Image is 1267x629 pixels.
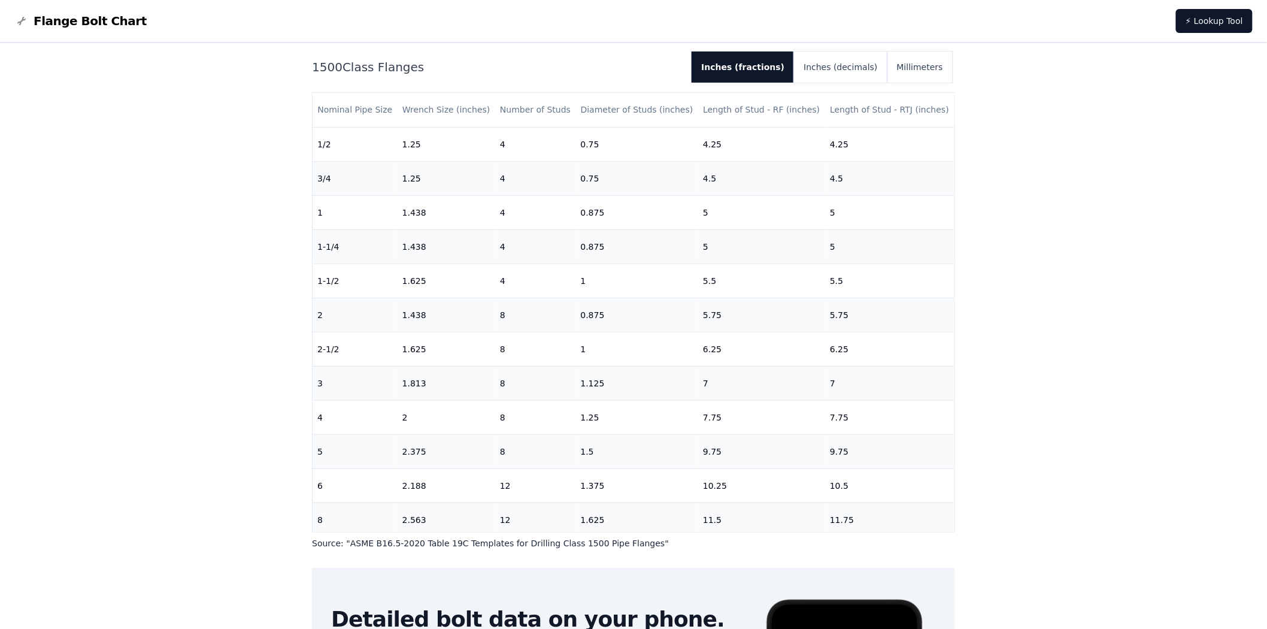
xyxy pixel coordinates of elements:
[313,195,398,229] td: 1
[495,93,576,127] th: Number of Studs
[576,366,699,400] td: 1.125
[398,93,495,127] th: Wrench Size (inches)
[34,13,147,29] span: Flange Bolt Chart
[825,503,954,537] td: 11.75
[313,468,398,503] td: 6
[495,298,576,332] td: 8
[313,93,398,127] th: Nominal Pipe Size
[495,332,576,366] td: 8
[698,161,825,195] td: 4.5
[794,52,887,83] button: Inches (decimals)
[495,468,576,503] td: 12
[398,161,495,195] td: 1.25
[698,229,825,264] td: 5
[698,503,825,537] td: 11.5
[398,503,495,537] td: 2.563
[313,298,398,332] td: 2
[14,13,147,29] a: Flange Bolt Chart LogoFlange Bolt Chart
[698,127,825,161] td: 4.25
[576,503,699,537] td: 1.625
[576,127,699,161] td: 0.75
[398,366,495,400] td: 1.813
[825,195,954,229] td: 5
[698,366,825,400] td: 7
[825,264,954,298] td: 5.5
[825,400,954,434] td: 7.75
[398,468,495,503] td: 2.188
[825,434,954,468] td: 9.75
[313,264,398,298] td: 1-1/2
[576,264,699,298] td: 1
[825,127,954,161] td: 4.25
[692,52,794,83] button: Inches (fractions)
[576,93,699,127] th: Diameter of Studs (inches)
[398,434,495,468] td: 2.375
[398,127,495,161] td: 1.25
[825,366,954,400] td: 7
[698,195,825,229] td: 5
[825,468,954,503] td: 10.5
[576,468,699,503] td: 1.375
[313,503,398,537] td: 8
[698,298,825,332] td: 5.75
[825,332,954,366] td: 6.25
[576,195,699,229] td: 0.875
[398,298,495,332] td: 1.438
[14,14,29,28] img: Flange Bolt Chart Logo
[576,161,699,195] td: 0.75
[698,400,825,434] td: 7.75
[312,59,682,75] h2: 1500 Class Flanges
[576,400,699,434] td: 1.25
[495,195,576,229] td: 4
[313,127,398,161] td: 1/2
[495,127,576,161] td: 4
[495,434,576,468] td: 8
[576,298,699,332] td: 0.875
[313,229,398,264] td: 1-1/4
[698,332,825,366] td: 6.25
[398,332,495,366] td: 1.625
[313,434,398,468] td: 5
[698,93,825,127] th: Length of Stud - RF (inches)
[398,229,495,264] td: 1.438
[1176,9,1253,33] a: ⚡ Lookup Tool
[887,52,953,83] button: Millimeters
[398,195,495,229] td: 1.438
[312,537,955,549] p: Source: " ASME B16.5-2020 Table 19C Templates for Drilling Class 1500 Pipe Flanges "
[495,503,576,537] td: 12
[698,434,825,468] td: 9.75
[698,264,825,298] td: 5.5
[825,298,954,332] td: 5.75
[495,264,576,298] td: 4
[313,332,398,366] td: 2-1/2
[495,366,576,400] td: 8
[398,264,495,298] td: 1.625
[398,400,495,434] td: 2
[495,229,576,264] td: 4
[576,434,699,468] td: 1.5
[313,400,398,434] td: 4
[825,93,954,127] th: Length of Stud - RTJ (inches)
[576,332,699,366] td: 1
[576,229,699,264] td: 0.875
[495,400,576,434] td: 8
[698,468,825,503] td: 10.25
[313,161,398,195] td: 3/4
[313,366,398,400] td: 3
[825,161,954,195] td: 4.5
[825,229,954,264] td: 5
[495,161,576,195] td: 4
